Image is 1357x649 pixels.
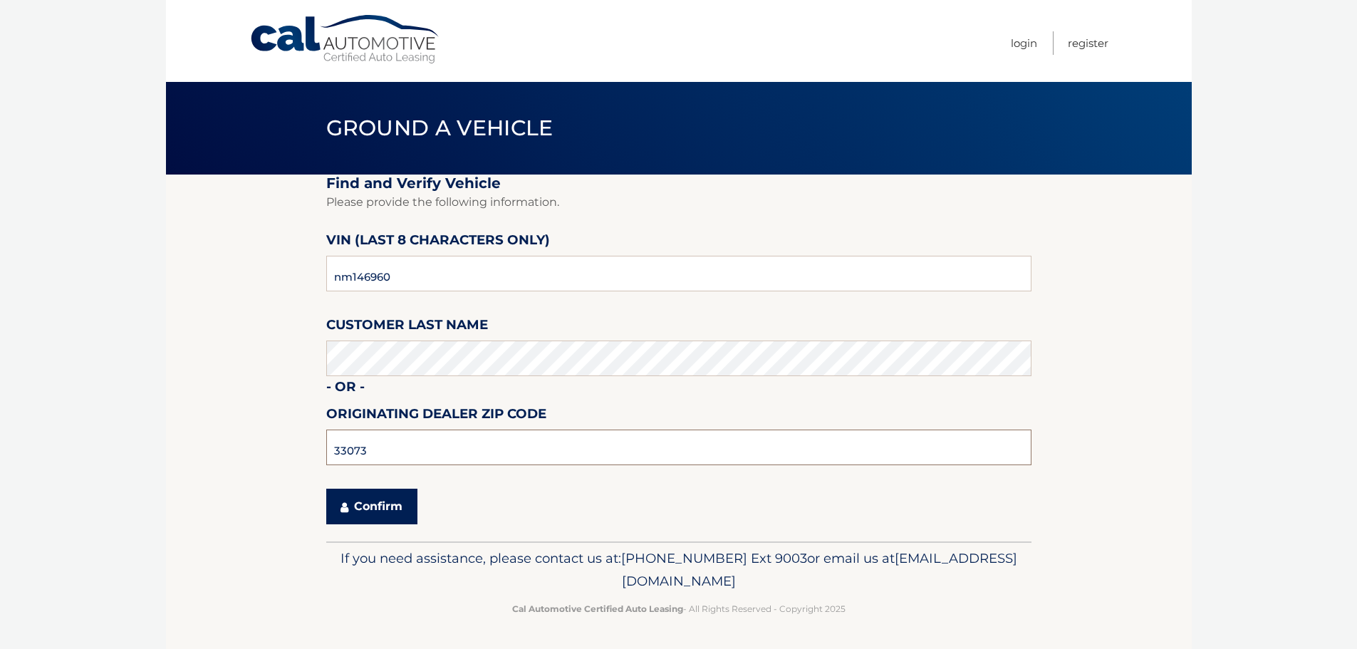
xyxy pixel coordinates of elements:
strong: Cal Automotive Certified Auto Leasing [512,603,683,614]
button: Confirm [326,489,417,524]
p: If you need assistance, please contact us at: or email us at [336,547,1022,593]
a: Register [1068,31,1108,55]
span: [PHONE_NUMBER] Ext 9003 [621,550,807,566]
p: - All Rights Reserved - Copyright 2025 [336,601,1022,616]
p: Please provide the following information. [326,192,1031,212]
label: - or - [326,376,365,403]
h2: Find and Verify Vehicle [326,175,1031,192]
span: Ground a Vehicle [326,115,553,141]
a: Login [1011,31,1037,55]
label: Customer Last Name [326,314,488,341]
label: VIN (last 8 characters only) [326,229,550,256]
a: Cal Automotive [249,14,442,65]
label: Originating Dealer Zip Code [326,403,546,430]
